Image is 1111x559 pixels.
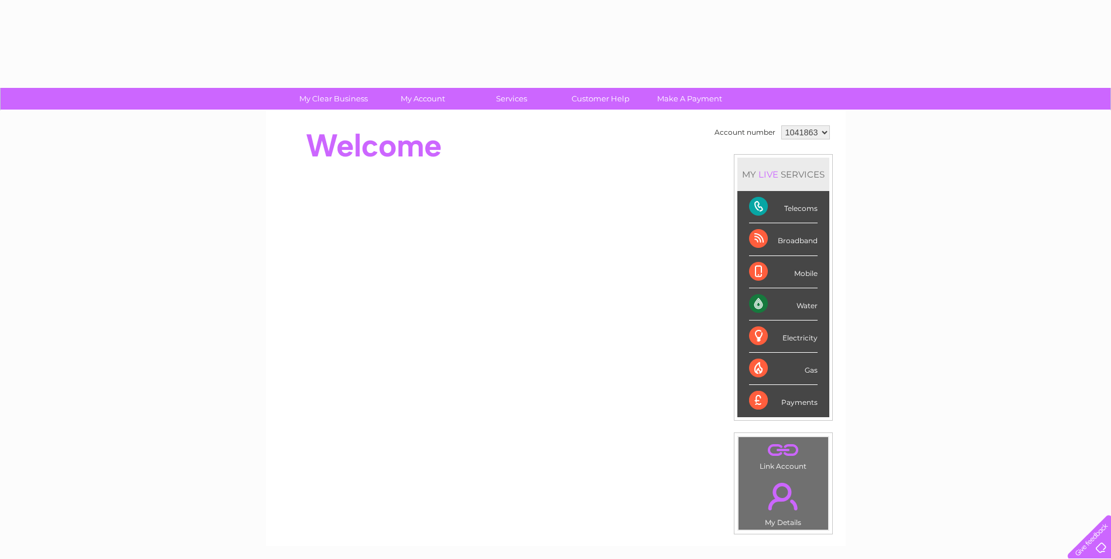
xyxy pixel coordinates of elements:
div: MY SERVICES [737,158,829,191]
div: Gas [749,353,818,385]
a: My Clear Business [285,88,382,110]
a: My Account [374,88,471,110]
div: Water [749,288,818,321]
td: Account number [712,122,778,142]
td: Link Account [738,437,829,473]
div: Broadband [749,223,818,255]
div: LIVE [756,169,781,180]
a: Services [463,88,560,110]
div: Payments [749,385,818,417]
a: . [741,476,825,517]
td: My Details [738,473,829,530]
a: Customer Help [552,88,649,110]
div: Electricity [749,321,818,353]
a: . [741,440,825,461]
div: Telecoms [749,191,818,223]
div: Mobile [749,256,818,288]
a: Make A Payment [641,88,738,110]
